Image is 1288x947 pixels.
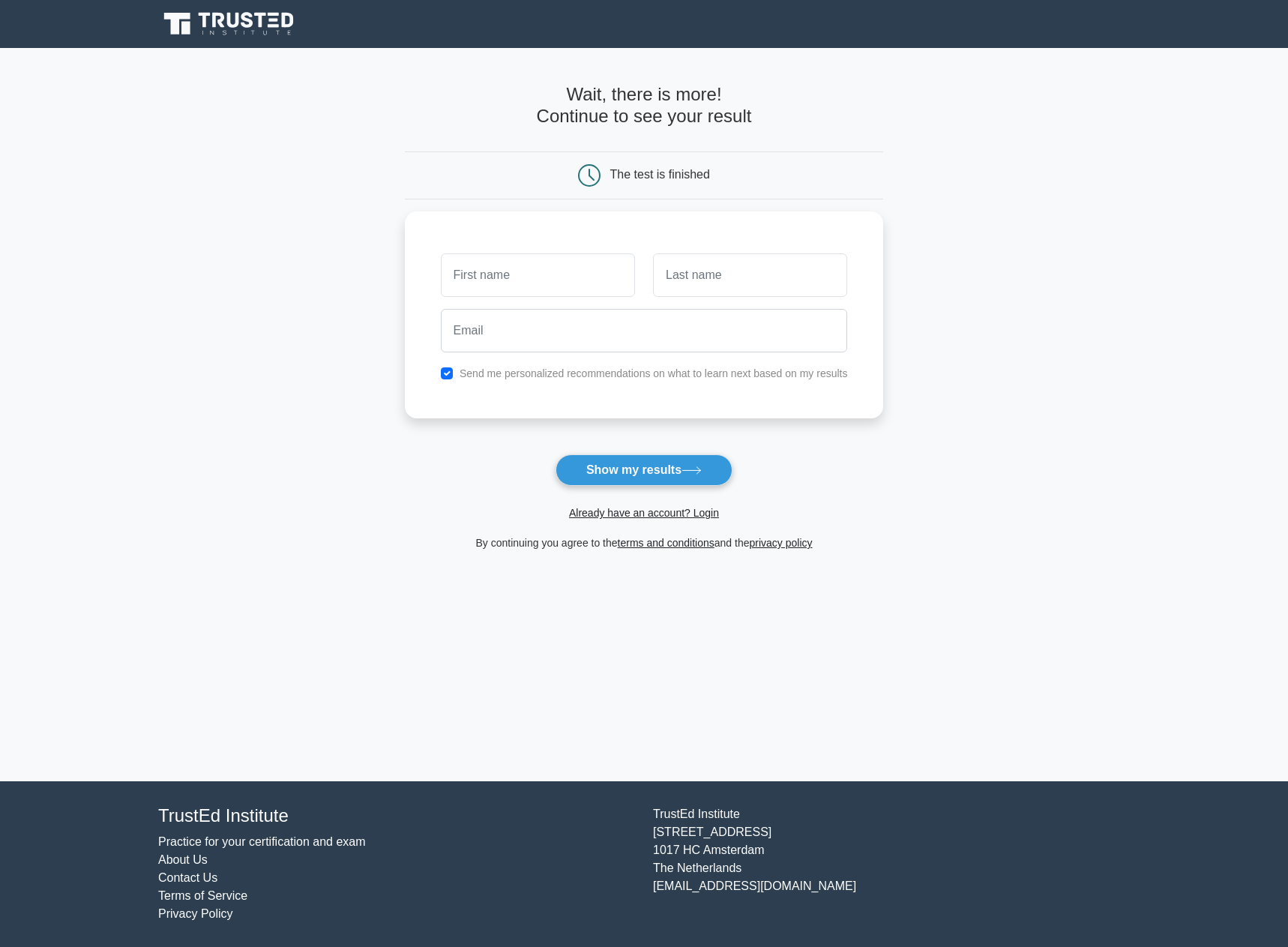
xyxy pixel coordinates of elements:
a: Practice for your certification and exam [158,835,366,848]
div: By continuing you agree to the and the [396,534,893,552]
input: Email [441,309,848,352]
a: Terms of Service [158,889,247,902]
a: Already have an account? Login [569,507,719,519]
h4: TrustEd Institute [158,805,635,827]
label: Send me personalized recommendations on what to learn next based on my results [460,367,848,379]
a: terms and conditions [618,537,714,549]
h4: Wait, there is more! Continue to see your result [405,84,884,127]
a: Privacy Policy [158,907,233,920]
a: About Us [158,853,208,866]
a: Contact Us [158,871,217,884]
div: The test is finished [610,168,710,181]
button: Show my results [556,454,732,486]
div: TrustEd Institute [STREET_ADDRESS] 1017 HC Amsterdam The Netherlands [EMAIL_ADDRESS][DOMAIN_NAME] [644,805,1139,923]
input: First name [441,253,635,297]
input: Last name [653,253,847,297]
a: privacy policy [750,537,813,549]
